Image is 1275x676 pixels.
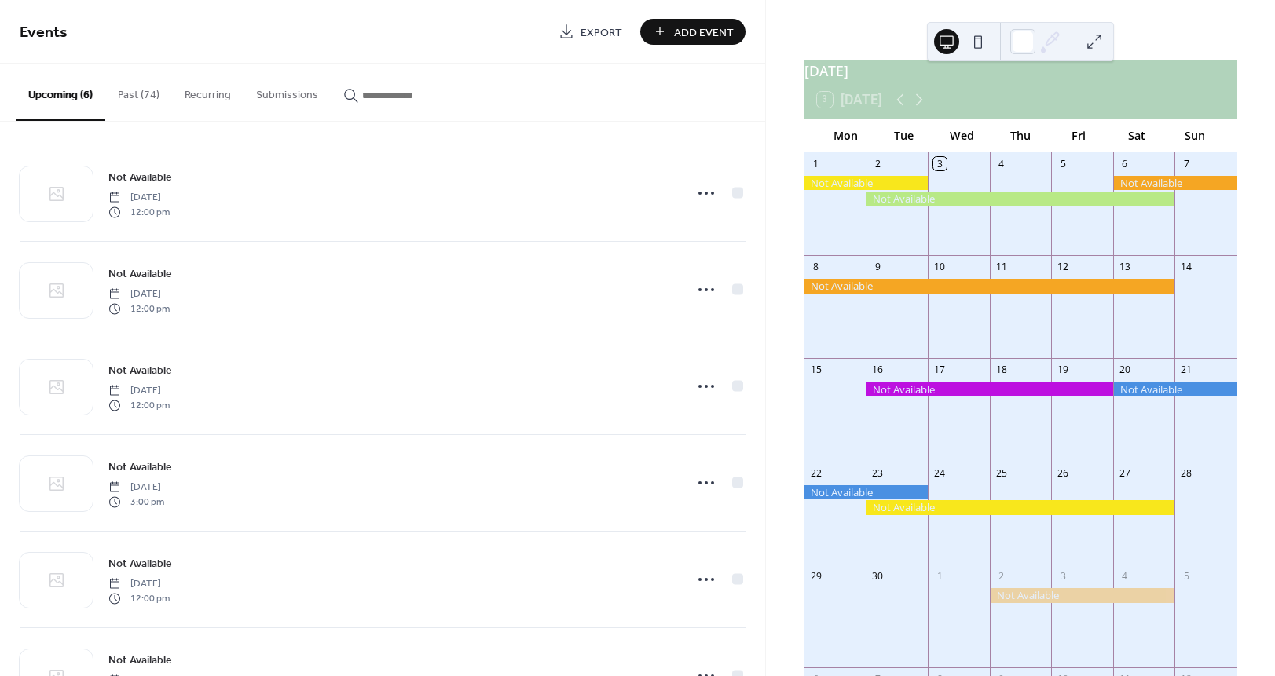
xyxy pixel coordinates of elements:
[172,64,244,119] button: Recurring
[866,192,1174,206] div: Not Available
[1166,119,1224,152] div: Sun
[1180,570,1193,583] div: 5
[1118,261,1131,274] div: 13
[105,64,172,119] button: Past (74)
[995,570,1008,583] div: 2
[1118,466,1131,480] div: 27
[20,17,68,48] span: Events
[809,261,823,274] div: 8
[817,119,875,152] div: Mon
[1057,570,1070,583] div: 3
[108,384,170,398] span: [DATE]
[995,261,1008,274] div: 11
[871,466,885,480] div: 23
[108,554,172,572] a: Not Available
[108,652,172,669] span: Not Available
[804,485,928,499] div: Not Available
[933,157,947,170] div: 3
[1057,466,1070,480] div: 26
[1050,119,1108,152] div: Fri
[1118,364,1131,377] div: 20
[547,19,634,45] a: Export
[995,466,1008,480] div: 25
[640,19,746,45] button: Add Event
[866,500,1174,514] div: Not Available
[995,157,1008,170] div: 4
[871,157,885,170] div: 2
[108,458,172,476] a: Not Available
[108,205,170,219] span: 12:00 pm
[871,570,885,583] div: 30
[809,157,823,170] div: 1
[108,459,172,476] span: Not Available
[990,588,1175,602] div: Not Available
[108,191,170,205] span: [DATE]
[871,364,885,377] div: 16
[581,24,622,41] span: Export
[866,382,1112,396] div: Not Available
[933,364,947,377] div: 17
[108,651,172,669] a: Not Available
[933,466,947,480] div: 24
[674,24,734,41] span: Add Event
[1057,364,1070,377] div: 19
[1180,364,1193,377] div: 21
[108,481,164,495] span: [DATE]
[995,364,1008,377] div: 18
[1057,261,1070,274] div: 12
[108,398,170,412] span: 12:00 pm
[809,364,823,377] div: 15
[1180,157,1193,170] div: 7
[875,119,933,152] div: Tue
[1118,157,1131,170] div: 6
[809,570,823,583] div: 29
[871,261,885,274] div: 9
[804,279,1175,293] div: Not Available
[108,265,172,283] a: Not Available
[108,556,172,572] span: Not Available
[1057,157,1070,170] div: 5
[933,570,947,583] div: 1
[1113,382,1237,396] div: Not Available
[1113,176,1237,190] div: Not Available
[804,176,928,190] div: Not Available
[108,361,172,379] a: Not Available
[1180,261,1193,274] div: 14
[108,495,164,509] span: 3:00 pm
[244,64,331,119] button: Submissions
[108,170,172,186] span: Not Available
[108,591,170,605] span: 12:00 pm
[108,266,172,283] span: Not Available
[108,577,170,591] span: [DATE]
[1118,570,1131,583] div: 4
[16,64,105,121] button: Upcoming (6)
[933,119,991,152] div: Wed
[804,60,1237,81] div: [DATE]
[1108,119,1166,152] div: Sat
[108,363,172,379] span: Not Available
[108,168,172,186] a: Not Available
[108,301,170,316] span: 12:00 pm
[1180,466,1193,480] div: 28
[108,287,170,301] span: [DATE]
[991,119,1050,152] div: Thu
[809,466,823,480] div: 22
[933,261,947,274] div: 10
